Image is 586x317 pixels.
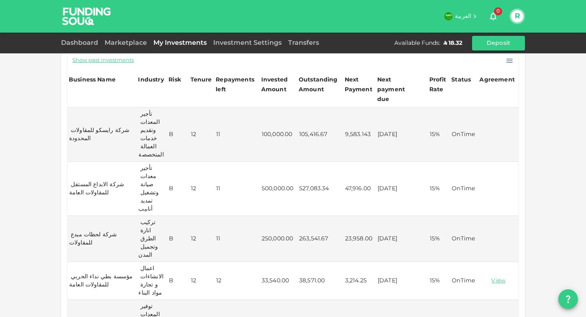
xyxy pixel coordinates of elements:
div: Agreement [479,75,514,85]
td: 15% [428,162,450,216]
td: 12 [189,108,215,162]
td: 12 [189,262,215,300]
td: [DATE] [376,108,428,162]
div: Industry [138,75,164,85]
td: 15% [428,108,450,162]
td: 23,958.00 [343,216,376,262]
a: Dashboard [61,40,101,46]
button: Deposit [472,36,525,51]
div: Status [451,75,471,85]
div: Repayments left [216,75,256,95]
div: Next payment due [377,75,418,104]
a: Investment Settings [210,40,285,46]
td: B [167,262,189,300]
td: [DATE] [376,162,428,216]
td: 263,541.67 [297,216,343,262]
td: 9,583.143 [343,108,376,162]
td: تأجير المعدات وتقديم خدمات العمالة المتخصصة [137,108,167,162]
td: شركة رايسكو للمقاولات المحدودة [68,108,137,162]
td: تركيب انارة الطرق وتجميل المدن [137,216,167,262]
img: flag-sa.b9a346574cdc8950dd34b50780441f57.svg [444,12,453,20]
div: Business Name [69,75,116,85]
div: Risk [168,75,181,85]
div: Tenure [190,75,212,85]
td: 500,000.00 [260,162,297,216]
td: 33,540.00 [260,262,297,300]
td: 12 [189,162,215,216]
button: R [511,10,523,22]
td: OnTime [450,216,478,262]
td: 527,083.34 [297,162,343,216]
td: 105,416.67 [297,108,343,162]
div: Next Payment [345,75,375,95]
td: 15% [428,216,450,262]
td: 3,214.25 [343,262,376,300]
div: ʢ 18.32 [444,39,462,47]
div: Profit Rate [429,75,449,95]
td: B [167,216,189,262]
td: 15% [428,262,450,300]
td: 100,000.00 [260,108,297,162]
div: Invested Amount [261,75,296,95]
td: OnTime [450,108,478,162]
span: Show past investments [72,57,134,64]
td: 38,571.00 [297,262,343,300]
td: 250,000.00 [260,216,297,262]
td: [DATE] [376,262,428,300]
a: Marketplace [101,40,150,46]
span: العربية [455,13,471,19]
td: 11 [214,108,260,162]
td: OnTime [450,162,478,216]
button: question [558,289,578,309]
button: 0 [485,8,501,24]
td: [DATE] [376,216,428,262]
td: اعمال الانشاءات و تجارة مواد البناء [137,262,167,300]
a: View [480,277,517,285]
td: B [167,108,189,162]
td: 47,916.00 [343,162,376,216]
td: مؤسسة بطي نداء الحربي للمقاولات العامة [68,262,137,300]
td: OnTime [450,262,478,300]
div: Available Funds : [394,39,440,47]
td: 11 [214,216,260,262]
td: B [167,162,189,216]
td: 12 [214,262,260,300]
td: 12 [189,216,215,262]
td: شركة الابداع المستقل للمقاولات العامة [68,162,137,216]
td: 11 [214,162,260,216]
span: 0 [494,7,502,15]
div: Outstanding Amount [299,75,339,95]
a: My Investments [150,40,210,46]
td: تأجير معدات صيانة وتشغيل تمديد أنابيب [137,162,167,216]
td: شركة لحظات مبدع للمقاولات [68,216,137,262]
a: Transfers [285,40,322,46]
